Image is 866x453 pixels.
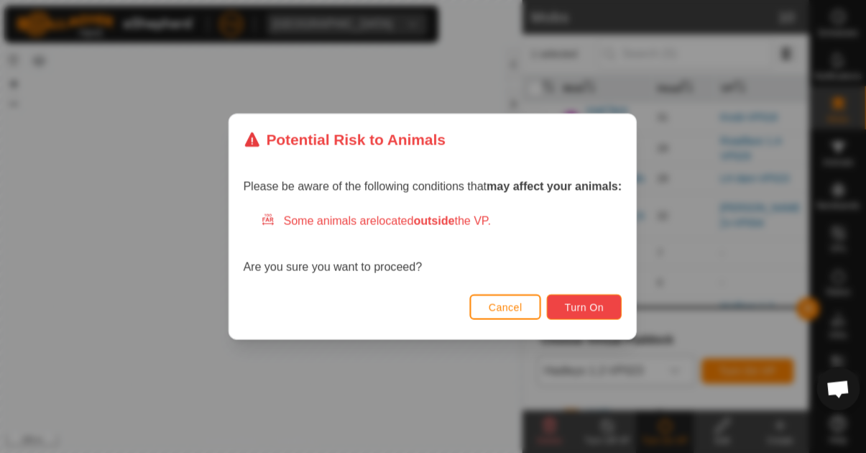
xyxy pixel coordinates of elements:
div: Are you sure you want to proceed? [244,212,622,275]
span: located the VP. [377,214,492,226]
div: Potential Risk to Animals [244,129,446,151]
span: Turn On [565,301,604,313]
button: Turn On [547,294,622,319]
strong: outside [414,214,455,226]
span: Please be aware of the following conditions that [244,180,622,192]
div: Open chat [816,367,860,410]
span: Cancel [489,301,522,313]
strong: may affect your animals: [487,180,622,192]
button: Cancel [470,294,541,319]
div: Some animals are [262,212,622,229]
